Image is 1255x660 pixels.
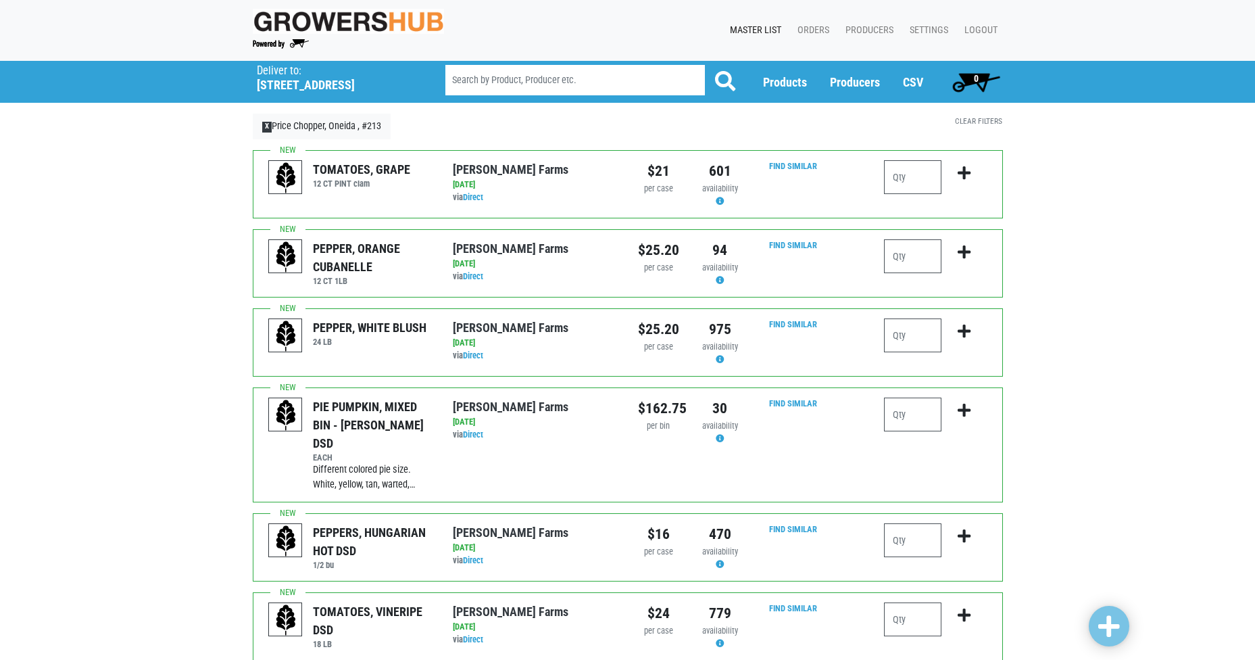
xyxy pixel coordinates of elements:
input: Qty [884,398,941,431]
div: $25.20 [638,239,679,261]
div: TOMATOES, VINERIPE DSD [313,603,433,639]
div: TOMATOES, GRAPE [313,160,410,179]
div: per case [638,341,679,354]
h6: 18 LB [313,639,433,649]
div: [DATE] [453,542,617,555]
img: placeholder-variety-43d6402dacf2d531de610a020419775a.svg [269,319,303,353]
a: Find Similar [769,240,817,250]
span: availability [702,341,738,352]
div: via [453,429,617,442]
span: availability [702,546,738,557]
a: [PERSON_NAME] Farms [453,400,568,414]
h5: [STREET_ADDRESS] [257,78,411,93]
input: Qty [884,523,941,557]
a: Direct [463,350,483,360]
h6: 1/2 bu [313,560,433,570]
div: via [453,634,617,646]
span: Price Chopper, Oneida , #213 (142 Genesee St, Oneida, NY 13421, USA) [257,61,421,93]
h6: 12 CT 1LB [313,276,433,286]
a: Master List [719,18,787,43]
a: Logout [954,18,1003,43]
a: Producers [830,75,880,89]
a: Settings [899,18,954,43]
div: [DATE] [453,621,617,634]
div: $16 [638,523,679,545]
div: via [453,191,617,204]
img: placeholder-variety-43d6402dacf2d531de610a020419775a.svg [269,398,303,432]
input: Search by Product, Producer etc. [445,65,705,95]
a: XPrice Chopper, Oneida , #213 [253,114,391,139]
a: 0 [946,68,1006,95]
a: CSV [903,75,923,89]
div: 779 [699,603,741,624]
div: PEPPER, ORANGE CUBANELLE [313,239,433,276]
a: Find Similar [769,524,817,534]
div: PEPPER, WHITE BLUSH [313,319,426,337]
a: [PERSON_NAME] Farms [453,162,568,176]
input: Qty [884,160,941,194]
div: per case [638,262,679,275]
input: Qty [884,319,941,352]
img: Powered by Big Wheelbarrow [253,39,309,49]
a: Orders [787,18,835,43]
span: availability [702,262,738,273]
a: Find Similar [769,161,817,171]
input: Qty [884,603,941,636]
div: $162.75 [638,398,679,419]
a: Find Similar [769,398,817,408]
span: 0 [974,73,979,84]
div: $25.20 [638,319,679,340]
div: PIE PUMPKIN, MIXED BIN - [PERSON_NAME] DSD [313,398,433,452]
div: per case [638,183,679,195]
div: Different colored pie size. White, yellow, tan, warted, [313,463,433,492]
span: X [262,122,272,133]
div: 30 [699,398,741,419]
span: availability [702,626,738,636]
a: Direct [463,192,483,202]
div: [DATE] [453,258,617,270]
div: 470 [699,523,741,545]
span: availability [702,183,738,193]
div: via [453,350,617,362]
div: 94 [699,239,741,261]
h6: EACH [313,452,433,463]
div: 975 [699,319,741,340]
div: per case [638,546,679,559]
a: Products [763,75,807,89]
div: [DATE] [453,337,617,350]
a: Direct [463,271,483,281]
a: Direct [463,555,483,565]
input: Qty [884,239,941,273]
img: placeholder-variety-43d6402dacf2d531de610a020419775a.svg [269,161,303,195]
a: Clear Filters [955,116,1002,126]
img: original-fc7597fdc6adbb9d0e2ae620e786d1a2.jpg [253,9,445,34]
a: Producers [835,18,899,43]
a: Find Similar [769,319,817,329]
h6: 12 CT PINT clam [313,179,410,189]
img: placeholder-variety-43d6402dacf2d531de610a020419775a.svg [269,240,303,274]
a: [PERSON_NAME] Farms [453,321,568,335]
div: per case [638,625,679,638]
p: Deliver to: [257,64,411,78]
a: Direct [463,634,483,644]
a: Direct [463,429,483,440]
div: 601 [699,160,741,182]
div: [DATE] [453,416,617,429]
div: via [453,270,617,283]
a: [PERSON_NAME] Farms [453,605,568,619]
a: [PERSON_NAME] Farms [453,525,568,540]
div: per bin [638,420,679,433]
a: Find Similar [769,603,817,613]
div: $21 [638,160,679,182]
img: placeholder-variety-43d6402dacf2d531de610a020419775a.svg [269,524,303,558]
img: placeholder-variety-43d6402dacf2d531de610a020419775a.svg [269,603,303,637]
div: [DATE] [453,179,617,191]
h6: 24 LB [313,337,426,347]
div: PEPPERS, HUNGARIAN HOT DSD [313,523,433,560]
span: availability [702,421,738,431]
div: $24 [638,603,679,624]
span: … [410,479,416,490]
